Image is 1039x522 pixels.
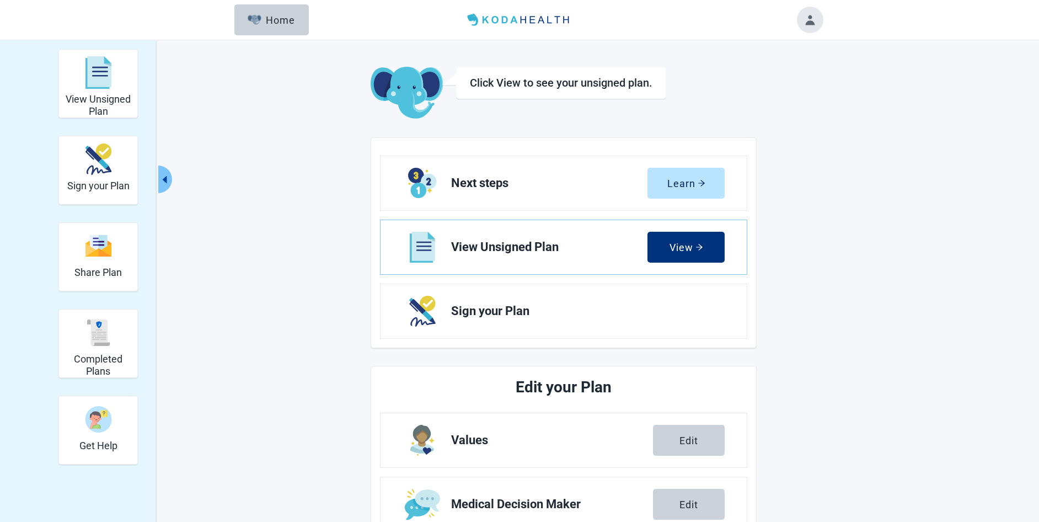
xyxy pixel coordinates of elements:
img: Koda Health [463,11,576,29]
div: Share Plan [58,222,138,291]
div: Edit [679,499,698,510]
a: Learn Next steps section [381,156,747,210]
h2: Share Plan [74,267,122,279]
img: svg%3e [85,319,111,346]
button: Edit [653,489,725,520]
span: arrow-right [695,243,703,251]
img: make_plan_official-CpYJDfBD.svg [85,143,111,175]
a: Next Sign your Plan section [381,284,747,338]
span: Next steps [451,177,647,190]
img: svg%3e [85,56,111,89]
div: Home [248,14,295,25]
span: Values [451,434,653,447]
div: Get Help [58,396,138,465]
button: ElephantHome [234,4,309,35]
button: Toggle account menu [797,7,823,33]
div: Completed Plans [58,309,138,378]
h2: Completed Plans [63,353,133,377]
div: Learn [667,178,705,189]
img: Elephant [248,15,261,25]
button: Collapse menu [158,166,172,193]
div: View [670,242,703,253]
div: View Unsigned Plan [58,49,138,118]
span: arrow-right [698,179,705,187]
a: View View Unsigned Plan section [381,220,747,274]
span: Sign your Plan [451,305,716,318]
span: Medical Decision Maker [451,498,653,511]
h2: Get Help [79,440,117,452]
button: Learnarrow-right [647,168,725,199]
div: Sign your Plan [58,136,138,205]
h2: View Unsigned Plan [63,93,133,117]
div: Edit [679,435,698,446]
h1: Click View to see your unsigned plan. [470,76,652,89]
h2: Edit your Plan [421,375,706,400]
img: person-question-x68TBcxA.svg [85,406,111,433]
img: Koda Elephant [371,67,443,120]
h2: Sign your Plan [67,180,130,192]
button: Viewarrow-right [647,232,725,263]
span: View Unsigned Plan [451,241,647,254]
button: Edit [653,425,725,456]
span: caret-left [159,174,170,185]
a: Edit Values section [381,413,747,467]
img: svg%3e [85,234,111,258]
